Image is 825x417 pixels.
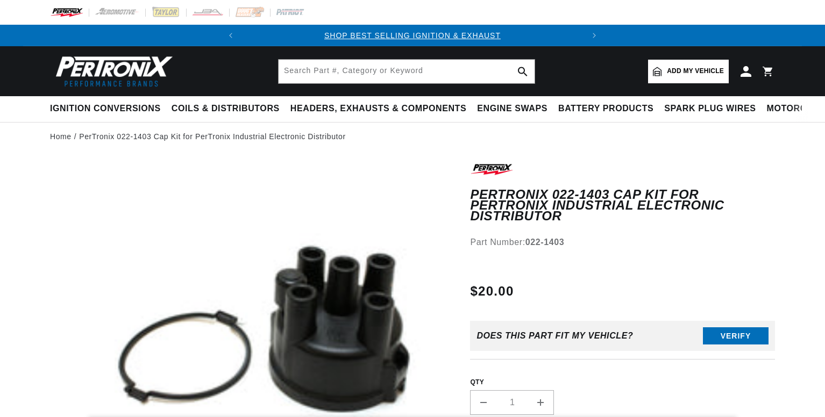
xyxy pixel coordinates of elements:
[470,282,514,301] span: $20.00
[166,96,285,121] summary: Coils & Distributors
[50,53,174,90] img: Pertronix
[470,378,775,387] label: QTY
[172,103,280,114] span: Coils & Distributors
[279,60,535,83] input: Search Part #, Category or Keyword
[472,96,553,121] summary: Engine Swaps
[525,238,564,247] strong: 022-1403
[659,96,761,121] summary: Spark Plug Wires
[220,25,241,46] button: Translation missing: en.sections.announcements.previous_announcement
[667,66,724,76] span: Add my vehicle
[241,30,584,41] div: 1 of 2
[664,103,756,114] span: Spark Plug Wires
[703,327,769,344] button: Verify
[470,189,775,222] h1: PerTronix 022-1403 Cap Kit for PerTronix Industrial Electronic Distributor
[79,131,345,142] a: PerTronix 022-1403 Cap Kit for PerTronix Industrial Electronic Distributor
[584,25,605,46] button: Translation missing: en.sections.announcements.next_announcement
[23,25,802,46] slideshow-component: Translation missing: en.sections.announcements.announcement_bar
[50,96,166,121] summary: Ignition Conversions
[511,60,535,83] button: Search Part #, Category or Keyword
[476,331,633,341] div: Does This part fit My vehicle?
[50,131,775,142] nav: breadcrumbs
[553,96,659,121] summary: Battery Products
[50,131,72,142] a: Home
[241,30,584,41] div: Announcement
[477,103,547,114] span: Engine Swaps
[50,103,161,114] span: Ignition Conversions
[470,235,775,249] div: Part Number:
[648,60,729,83] a: Add my vehicle
[558,103,653,114] span: Battery Products
[285,96,472,121] summary: Headers, Exhausts & Components
[290,103,466,114] span: Headers, Exhausts & Components
[324,31,501,40] a: SHOP BEST SELLING IGNITION & EXHAUST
